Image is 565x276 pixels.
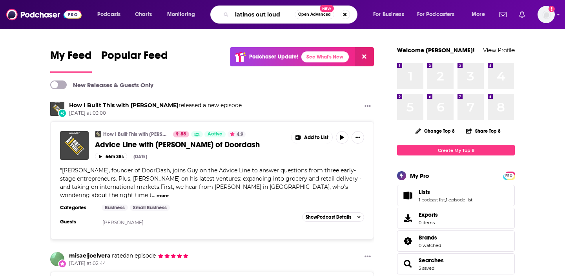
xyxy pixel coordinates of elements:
[103,131,168,137] a: How I Built This with [PERSON_NAME]
[397,185,515,206] span: Lists
[419,197,445,203] a: 1 podcast list
[549,6,555,12] svg: Add a profile image
[69,260,189,267] span: [DATE] at 02:44
[419,234,437,241] span: Brands
[69,102,242,109] h3: released a new episode
[397,46,475,54] a: Welcome [PERSON_NAME]!
[419,243,441,248] a: 0 watched
[232,8,295,21] input: Search podcasts, credits, & more...
[419,220,438,225] span: 0 items
[95,131,101,137] img: How I Built This with Guy Raz
[445,197,446,203] span: ,
[208,130,222,138] span: Active
[60,219,95,225] h3: Guests
[301,51,349,62] a: See What's New
[368,8,414,21] button: open menu
[400,258,416,269] a: Searches
[173,131,189,137] a: 88
[60,131,89,160] img: Advice Line with Tony Xu of Doordash
[50,80,153,89] a: New Releases & Guests Only
[95,140,260,150] span: Advice Line with [PERSON_NAME] of Doordash
[419,211,438,218] span: Exports
[419,188,430,196] span: Lists
[302,212,364,222] button: ShowPodcast Details
[320,5,334,12] span: New
[97,9,120,20] span: Podcasts
[504,172,514,178] a: PRO
[157,192,169,199] button: more
[397,208,515,229] a: Exports
[58,260,67,268] div: New Rating
[50,252,64,266] img: misaeljoelvera
[102,219,144,225] a: [PERSON_NAME]
[504,173,514,179] span: PRO
[111,252,156,259] span: an episode
[69,252,111,259] a: misaeljoelvera
[112,252,126,259] span: rated
[152,192,155,199] span: ...
[292,131,332,144] button: Show More Button
[60,205,95,211] h3: Categories
[419,257,444,264] a: Searches
[419,234,441,241] a: Brands
[130,8,157,21] a: Charts
[130,205,170,211] a: Small Business
[400,236,416,247] a: Brands
[102,205,128,211] a: Business
[419,188,472,196] a: Lists
[417,9,455,20] span: For Podcasters
[69,102,179,109] a: How I Built This with Guy Raz
[101,49,168,67] span: Popular Feed
[58,109,67,117] div: New Episode
[69,110,242,117] span: [DATE] at 03:00
[295,10,334,19] button: Open AdvancedNew
[101,49,168,73] a: Popular Feed
[133,154,147,159] div: [DATE]
[373,9,404,20] span: For Business
[361,102,374,111] button: Show More Button
[419,265,434,271] a: 3 saved
[95,140,286,150] a: Advice Line with [PERSON_NAME] of Doordash
[483,46,515,54] a: View Profile
[92,8,131,21] button: open menu
[400,213,416,224] span: Exports
[60,167,361,199] span: "
[95,153,127,160] button: 56m 38s
[397,145,515,155] a: Create My Top 8
[50,102,64,116] img: How I Built This with Guy Raz
[50,49,92,67] span: My Feed
[466,8,495,21] button: open menu
[538,6,555,23] img: User Profile
[218,5,365,24] div: Search podcasts, credits, & more...
[6,7,82,22] img: Podchaser - Follow, Share and Rate Podcasts
[60,167,361,199] span: [PERSON_NAME], founder of DoorDash, joins Guy on the Advice Line to answer questions from three e...
[412,8,466,21] button: open menu
[135,9,152,20] span: Charts
[298,13,331,16] span: Open Advanced
[411,126,459,136] button: Change Top 8
[158,253,189,259] span: misaeljoelvera's Rating: 5 out of 5
[306,214,351,220] span: Show Podcast Details
[50,49,92,73] a: My Feed
[304,135,328,141] span: Add to List
[162,8,205,21] button: open menu
[538,6,555,23] button: Show profile menu
[204,131,226,137] a: Active
[446,197,472,203] a: 1 episode list
[228,131,246,137] button: 4.9
[472,9,485,20] span: More
[397,253,515,274] span: Searches
[410,172,429,179] div: My Pro
[400,190,416,201] a: Lists
[466,123,501,139] button: Share Top 8
[180,130,186,138] span: 88
[361,252,374,262] button: Show More Button
[397,230,515,252] span: Brands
